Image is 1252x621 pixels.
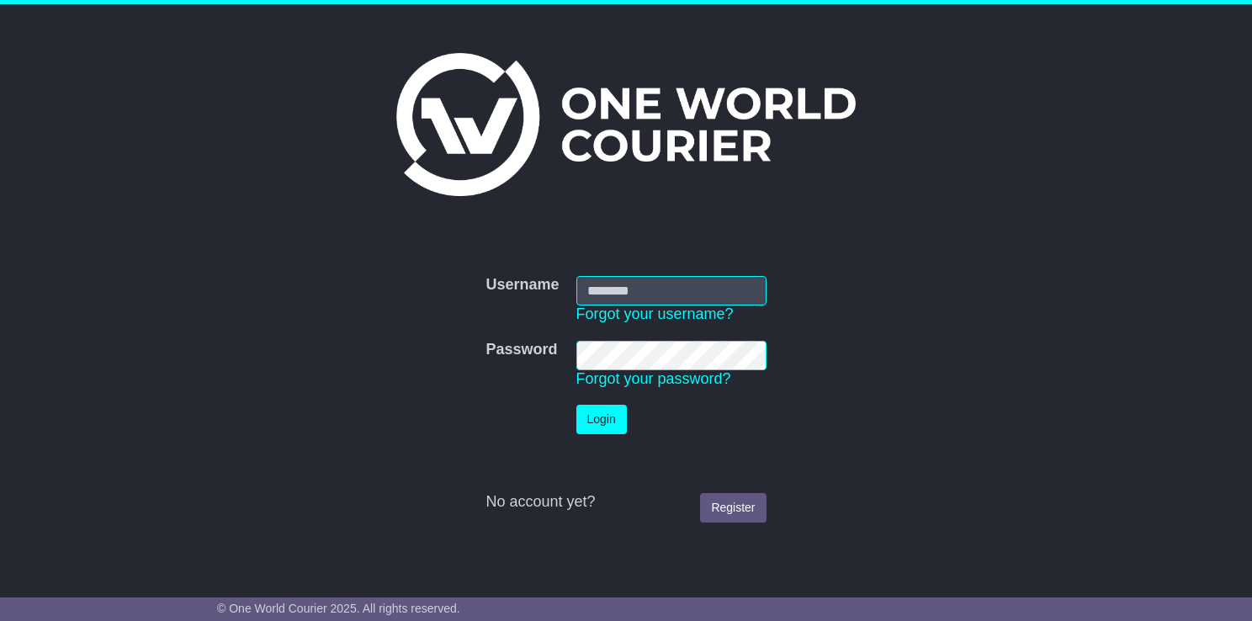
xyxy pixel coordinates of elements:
a: Forgot your password? [576,370,731,387]
span: © One World Courier 2025. All rights reserved. [217,602,460,615]
a: Register [700,493,766,523]
a: Forgot your username? [576,305,734,322]
label: Username [485,276,559,295]
label: Password [485,341,557,359]
div: No account yet? [485,493,766,512]
button: Login [576,405,627,434]
img: One World [396,53,856,196]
